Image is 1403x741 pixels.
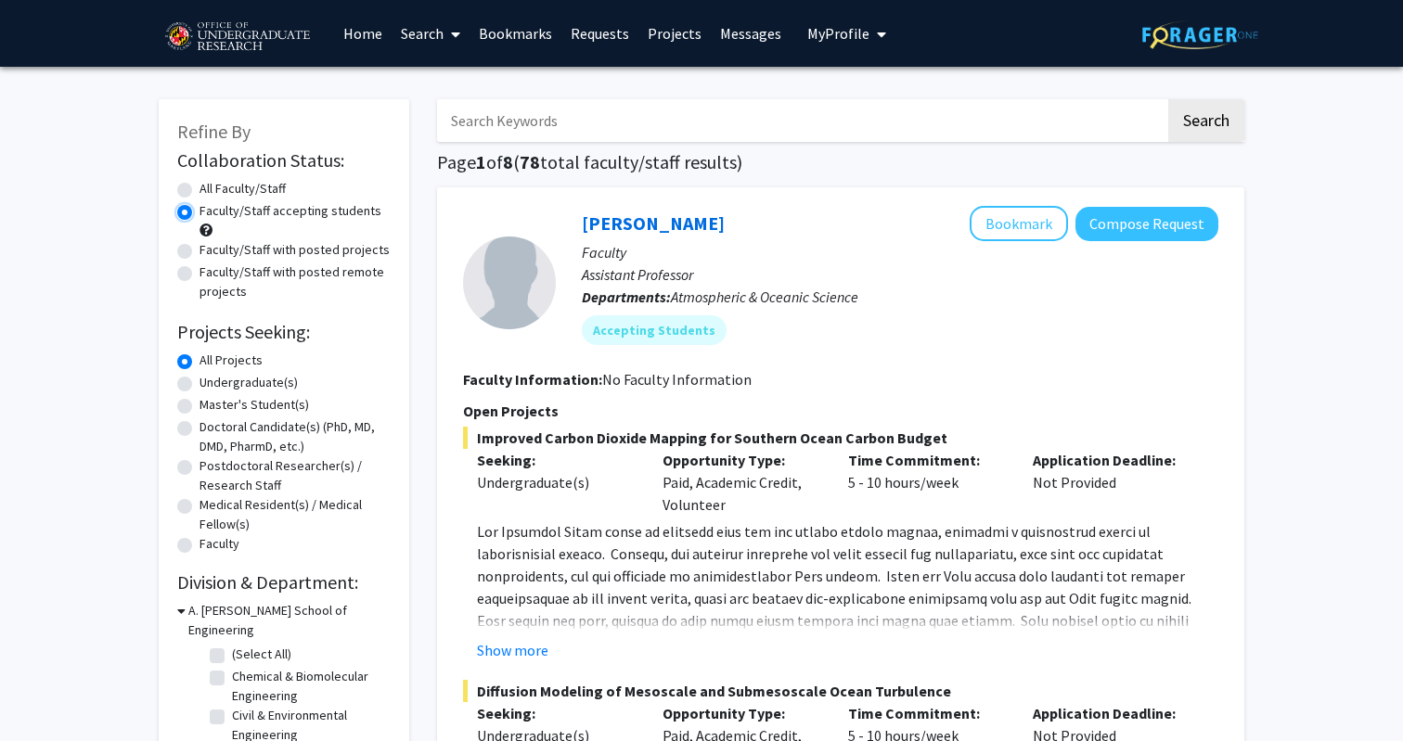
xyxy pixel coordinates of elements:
span: Atmospheric & Oceanic Science [671,287,858,306]
p: Opportunity Type: [663,449,820,471]
span: Lor Ipsumdol Sitam conse ad elitsedd eius tem inc utlabo etdolo magnaa, enimadmi v quisnostrud ex... [477,522,1215,741]
button: Show more [477,639,548,661]
div: Not Provided [1019,449,1204,516]
p: Time Commitment: [848,702,1006,724]
a: [PERSON_NAME] [582,211,725,235]
input: Search Keywords [437,99,1165,142]
button: Search [1168,99,1244,142]
a: Bookmarks [470,1,561,66]
label: Master's Student(s) [200,395,309,415]
h2: Division & Department: [177,571,391,594]
iframe: Chat [14,658,79,727]
h2: Projects Seeking: [177,321,391,343]
label: Postdoctoral Researcher(s) / Research Staff [200,456,391,495]
p: Time Commitment: [848,449,1006,471]
label: Faculty/Staff with posted projects [200,240,390,260]
p: Seeking: [477,702,635,724]
span: Refine By [177,120,251,143]
p: Application Deadline: [1033,702,1191,724]
b: Departments: [582,287,671,306]
div: 5 - 10 hours/week [834,449,1020,516]
h1: Page of ( total faculty/staff results) [437,151,1244,173]
label: (Select All) [232,645,291,664]
span: Diffusion Modeling of Mesoscale and Submesoscale Ocean Turbulence [463,680,1218,702]
p: Application Deadline: [1033,449,1191,471]
label: Undergraduate(s) [200,373,298,392]
label: Faculty [200,534,239,554]
a: Home [334,1,392,66]
p: Open Projects [463,400,1218,422]
span: My Profile [807,24,869,43]
a: Projects [638,1,711,66]
a: Search [392,1,470,66]
span: 8 [503,150,513,173]
a: Messages [711,1,791,66]
label: Medical Resident(s) / Medical Fellow(s) [200,495,391,534]
label: Doctoral Candidate(s) (PhD, MD, DMD, PharmD, etc.) [200,417,391,456]
mat-chip: Accepting Students [582,315,727,345]
span: 1 [476,150,486,173]
a: Requests [561,1,638,66]
img: ForagerOne Logo [1142,20,1258,49]
h2: Collaboration Status: [177,149,391,172]
label: Chemical & Biomolecular Engineering [232,667,386,706]
span: 78 [520,150,540,173]
label: All Projects [200,351,263,370]
img: University of Maryland Logo [159,14,315,60]
b: Faculty Information: [463,370,602,389]
h3: A. [PERSON_NAME] School of Engineering [188,601,391,640]
p: Opportunity Type: [663,702,820,724]
div: Undergraduate(s) [477,471,635,493]
label: Faculty/Staff with posted remote projects [200,262,391,301]
p: Assistant Professor [582,263,1218,286]
p: Seeking: [477,449,635,471]
label: Faculty/Staff accepting students [200,201,381,221]
label: All Faculty/Staff [200,179,286,198]
span: Improved Carbon Dioxide Mapping for Southern Ocean Carbon Budget [463,427,1218,449]
p: Faculty [582,241,1218,263]
button: Compose Request to Madeleine Youngs [1075,207,1218,241]
span: No Faculty Information [602,370,752,389]
button: Add Madeleine Youngs to Bookmarks [970,206,1068,241]
div: Paid, Academic Credit, Volunteer [649,449,834,516]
